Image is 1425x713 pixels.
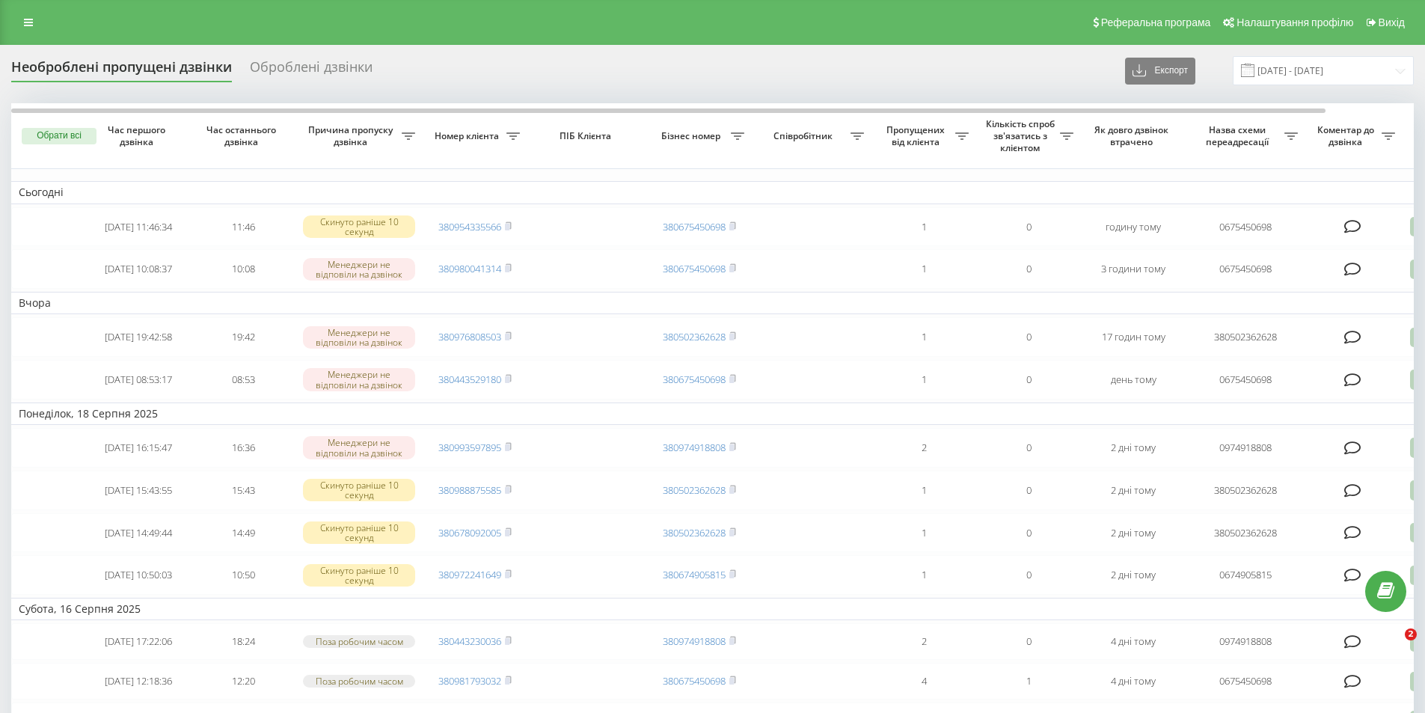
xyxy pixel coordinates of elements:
td: 10:08 [191,249,295,289]
td: 4 дні тому [1081,623,1186,660]
td: 19:42 [191,317,295,357]
span: ПІБ Клієнта [540,130,634,142]
td: 1 [871,513,976,553]
div: Менеджери не відповіли на дзвінок [303,258,415,281]
div: Менеджери не відповіли на дзвінок [303,326,415,349]
a: 380675450698 [663,220,726,233]
td: [DATE] 15:43:55 [86,471,191,510]
td: 2 [871,428,976,468]
td: 0674905815 [1186,555,1305,595]
td: 15:43 [191,471,295,510]
td: 0 [976,428,1081,468]
td: 0675450698 [1186,207,1305,247]
td: [DATE] 14:49:44 [86,513,191,553]
td: 0 [976,207,1081,247]
td: 1 [871,360,976,400]
td: 380502362628 [1186,513,1305,553]
a: 380981793032 [438,674,501,688]
a: 380675450698 [663,674,726,688]
span: Налаштування профілю [1236,16,1353,28]
div: Скинуто раніше 10 секунд [303,521,415,544]
td: 2 дні тому [1081,428,1186,468]
td: [DATE] 10:50:03 [86,555,191,595]
a: 380988875585 [438,483,501,497]
span: Пропущених від клієнта [879,124,955,147]
td: 1 [871,249,976,289]
td: 380502362628 [1186,471,1305,510]
span: Кількість спроб зв'язатись з клієнтом [984,118,1060,153]
td: годину тому [1081,207,1186,247]
td: 0675450698 [1186,249,1305,289]
span: Вихід [1379,16,1405,28]
td: 14:49 [191,513,295,553]
a: 380974918808 [663,634,726,648]
td: 16:36 [191,428,295,468]
span: Назва схеми переадресації [1193,124,1284,147]
span: Співробітник [759,130,851,142]
iframe: Intercom live chat [1374,628,1410,664]
td: 0 [976,249,1081,289]
td: 1 [871,317,976,357]
button: Обрати всі [22,128,96,144]
a: 380675450698 [663,373,726,386]
td: 0 [976,555,1081,595]
td: [DATE] 11:46:34 [86,207,191,247]
td: 1 [871,555,976,595]
span: Коментар до дзвінка [1313,124,1382,147]
td: 0675450698 [1186,663,1305,700]
td: [DATE] 16:15:47 [86,428,191,468]
a: 380443230036 [438,634,501,648]
td: 2 дні тому [1081,471,1186,510]
span: Реферальна програма [1101,16,1211,28]
td: 1 [976,663,1081,700]
a: 380502362628 [663,330,726,343]
td: 18:24 [191,623,295,660]
td: 0 [976,513,1081,553]
div: Менеджери не відповіли на дзвінок [303,436,415,459]
a: 380954335566 [438,220,501,233]
span: Час першого дзвінка [98,124,179,147]
td: [DATE] 08:53:17 [86,360,191,400]
div: Менеджери не відповіли на дзвінок [303,368,415,391]
span: 2 [1405,628,1417,640]
td: 11:46 [191,207,295,247]
td: 2 дні тому [1081,513,1186,553]
td: 0 [976,360,1081,400]
td: [DATE] 17:22:06 [86,623,191,660]
a: 380972241649 [438,568,501,581]
div: Скинуто раніше 10 секунд [303,479,415,501]
a: 380675450698 [663,262,726,275]
td: 12:20 [191,663,295,700]
td: 0974918808 [1186,623,1305,660]
a: 380993597895 [438,441,501,454]
span: Причина пропуску дзвінка [303,124,402,147]
div: Скинуто раніше 10 секунд [303,564,415,587]
td: 4 [871,663,976,700]
td: 0 [976,623,1081,660]
span: Номер клієнта [430,130,506,142]
div: Поза робочим часом [303,635,415,648]
td: 3 години тому [1081,249,1186,289]
td: 2 [871,623,976,660]
td: 0 [976,471,1081,510]
td: 08:53 [191,360,295,400]
div: Скинуто раніше 10 секунд [303,215,415,238]
td: день тому [1081,360,1186,400]
td: 10:50 [191,555,295,595]
a: 380976808503 [438,330,501,343]
span: Як довго дзвінок втрачено [1093,124,1174,147]
td: [DATE] 19:42:58 [86,317,191,357]
td: [DATE] 12:18:36 [86,663,191,700]
button: Експорт [1125,58,1195,85]
td: [DATE] 10:08:37 [86,249,191,289]
td: 1 [871,207,976,247]
td: 4 дні тому [1081,663,1186,700]
a: 380502362628 [663,526,726,539]
a: 380678092005 [438,526,501,539]
td: 1 [871,471,976,510]
a: 380974918808 [663,441,726,454]
a: 380980041314 [438,262,501,275]
td: 2 дні тому [1081,555,1186,595]
td: 0 [976,317,1081,357]
td: 0675450698 [1186,360,1305,400]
